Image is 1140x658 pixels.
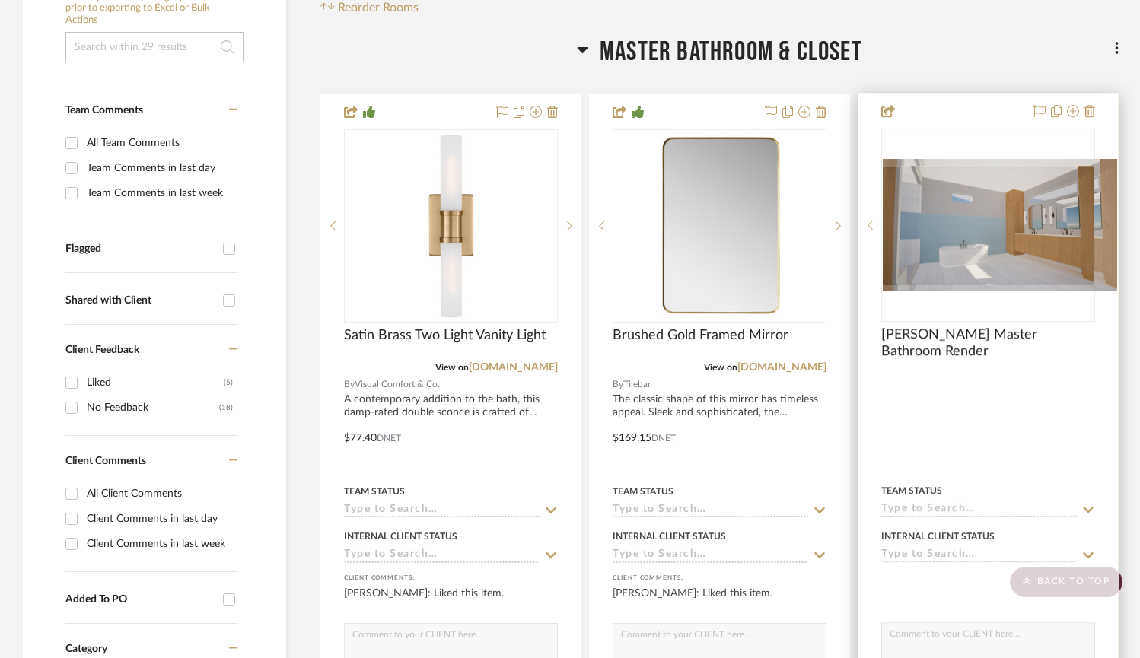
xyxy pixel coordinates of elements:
[344,377,355,392] span: By
[1010,567,1122,597] scroll-to-top-button: BACK TO TOP
[881,327,1095,361] span: [PERSON_NAME] Master Bathroom Render
[87,396,219,420] div: No Feedback
[87,532,233,556] div: Client Comments in last week
[65,456,146,466] span: Client Comments
[623,377,651,392] span: Tilebar
[881,504,1077,518] input: Type to Search…
[737,362,826,373] a: [DOMAIN_NAME]
[224,370,233,395] div: (5)
[219,396,233,420] div: (18)
[344,529,457,543] div: Internal Client Status
[648,131,791,321] img: Brushed Gold Framed Mirror
[613,485,673,498] div: Team Status
[65,105,143,116] span: Team Comments
[65,294,215,307] div: Shared with Client
[344,586,558,616] div: [PERSON_NAME]: Liked this item.
[704,363,737,372] span: View on
[613,327,788,344] span: Brushed Gold Framed Mirror
[881,529,995,543] div: Internal Client Status
[469,362,558,373] a: [DOMAIN_NAME]
[87,482,233,506] div: All Client Comments
[355,377,440,392] span: Visual Comfort & Co.
[87,156,233,180] div: Team Comments in last day
[65,643,107,656] span: Category
[881,485,942,498] div: Team Status
[87,507,233,531] div: Client Comments in last day
[600,36,862,68] span: Master Bathroom & Closet
[882,130,1094,322] div: 0
[87,181,233,205] div: Team Comments in last week
[883,167,1094,285] img: Nelson Master Bathroom Render
[613,529,726,543] div: Internal Client Status
[344,548,540,563] input: Type to Search…
[65,243,215,256] div: Flagged
[613,548,808,563] input: Type to Search…
[87,131,233,155] div: All Team Comments
[613,377,623,392] span: By
[435,363,469,372] span: View on
[87,370,224,395] div: Liked
[344,485,405,498] div: Team Status
[344,327,546,344] span: Satin Brass Two Light Vanity Light
[65,593,215,606] div: Added To PO
[881,548,1077,563] input: Type to Search…
[65,345,139,355] span: Client Feedback
[356,131,546,321] img: Satin Brass Two Light Vanity Light
[613,504,808,518] input: Type to Search…
[613,586,826,616] div: [PERSON_NAME]: Liked this item.
[65,32,244,62] input: Search within 29 results
[613,130,826,322] div: 0
[344,504,540,518] input: Type to Search…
